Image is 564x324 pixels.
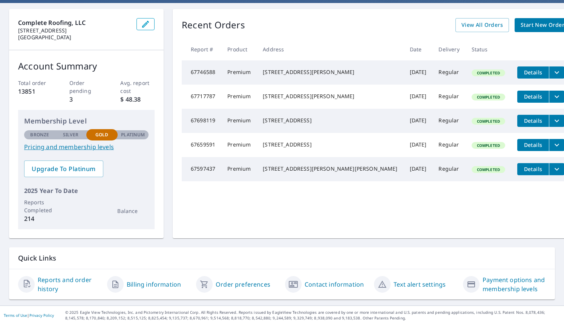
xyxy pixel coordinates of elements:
th: Product [221,38,257,60]
th: Address [257,38,403,60]
a: Contact information [305,280,364,289]
p: [STREET_ADDRESS] [18,27,130,34]
span: Upgrade To Platinum [30,165,97,173]
td: [DATE] [404,157,433,181]
button: detailsBtn-67746588 [517,66,549,79]
p: © 2025 Eagle View Technologies, Inc. and Pictometry International Corp. All Rights Reserved. Repo... [65,310,560,321]
a: Billing information [127,280,181,289]
div: [STREET_ADDRESS][PERSON_NAME] [263,93,397,100]
a: Pricing and membership levels [24,142,149,151]
span: Completed [472,94,504,100]
p: 214 [24,214,55,223]
span: Completed [472,70,504,76]
td: 67698119 [182,109,221,133]
td: Regular [432,85,465,109]
button: detailsBtn-67659591 [517,139,549,151]
p: Bronze [30,131,49,138]
p: 3 [69,95,104,104]
span: Details [522,165,544,173]
p: Total order [18,79,52,87]
p: Balance [118,207,149,215]
a: Text alert settings [394,280,446,289]
td: 67746588 [182,60,221,85]
td: [DATE] [404,133,433,157]
p: Recent Orders [182,18,245,32]
span: Details [522,141,544,148]
td: Premium [221,157,257,181]
th: Report # [182,38,221,60]
td: Premium [221,85,257,109]
a: Reports and order history [38,275,101,293]
div: [STREET_ADDRESS] [263,141,397,148]
td: Regular [432,157,465,181]
p: Silver [63,131,79,138]
div: [STREET_ADDRESS] [263,117,397,124]
th: Date [404,38,433,60]
td: Premium [221,133,257,157]
p: Account Summary [18,59,155,73]
th: Delivery [432,38,465,60]
td: Regular [432,133,465,157]
p: | [4,313,54,318]
p: Complete Roofing, LLC [18,18,130,27]
td: Premium [221,109,257,133]
p: Order pending [69,79,104,95]
td: [DATE] [404,60,433,85]
p: 13851 [18,87,52,96]
td: Regular [432,60,465,85]
span: Details [522,117,544,124]
a: Privacy Policy [29,313,54,318]
a: Payment options and membership levels [483,275,546,293]
div: [STREET_ADDRESS][PERSON_NAME][PERSON_NAME] [263,165,397,173]
td: 67597437 [182,157,221,181]
td: Premium [221,60,257,85]
td: 67659591 [182,133,221,157]
span: Completed [472,167,504,172]
button: detailsBtn-67597437 [517,163,549,175]
button: detailsBtn-67717787 [517,91,549,103]
p: $ 48.38 [121,95,155,104]
span: Completed [472,119,504,124]
p: Quick Links [18,253,546,263]
a: Terms of Use [4,313,27,318]
span: Completed [472,143,504,148]
a: View All Orders [455,18,509,32]
td: 67717787 [182,85,221,109]
td: [DATE] [404,85,433,109]
button: detailsBtn-67698119 [517,115,549,127]
p: Gold [95,131,108,138]
a: Upgrade To Platinum [24,160,103,177]
p: 2025 Year To Date [24,186,149,195]
p: Avg. report cost [121,79,155,95]
p: [GEOGRAPHIC_DATA] [18,34,130,41]
div: [STREET_ADDRESS][PERSON_NAME] [263,68,397,76]
span: Details [522,93,544,100]
a: Order preferences [216,280,270,289]
td: [DATE] [404,109,433,133]
td: Regular [432,109,465,133]
p: Reports Completed [24,198,55,214]
p: Platinum [121,131,145,138]
th: Status [466,38,511,60]
span: Details [522,69,544,76]
span: View All Orders [461,20,503,30]
p: Membership Level [24,116,149,126]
